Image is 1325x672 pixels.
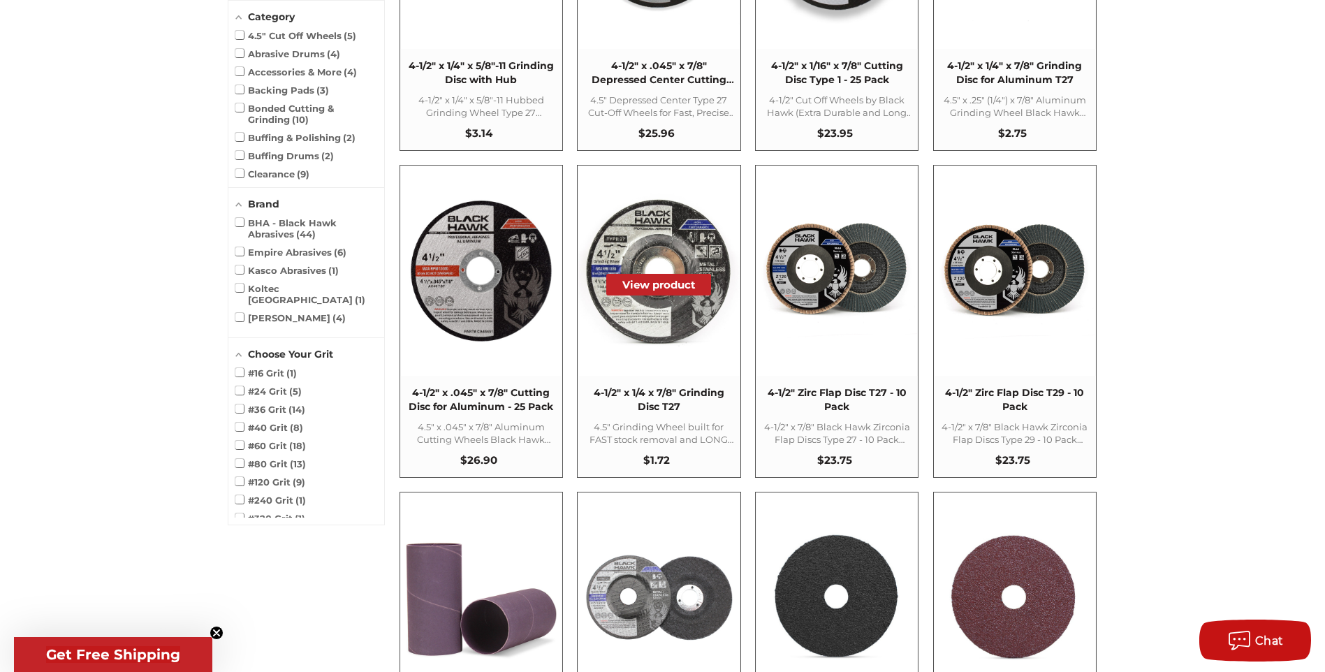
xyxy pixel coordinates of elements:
[235,103,377,125] span: Bonded Cutting & Grinding
[235,495,307,506] span: #240 Grit
[235,85,330,96] span: Backing Pads
[578,191,739,351] img: BHA grinding wheels for 4.5 inch angle grinder
[344,30,356,41] span: 5
[235,283,377,305] span: Koltec [GEOGRAPHIC_DATA]
[585,94,733,119] span: 4.5" Depressed Center Type 27 Cut-Off Wheels for Fast, Precise Metal Cutting SOLD IN PACKS OF 25 ...
[1199,620,1311,662] button: Chat
[465,126,492,140] span: $3.14
[941,386,1089,414] span: 4-1/2" Zirc Flap Disc T29 - 10 Pack
[1255,634,1284,648] span: Chat
[941,421,1089,446] span: 4-1/2" x 7/8" Black Hawk Zirconia Flap Discs Type 29 - 10 Pack Available Grits: 40, 60, 80, 120 (...
[935,191,1095,351] img: 4.5" Black Hawk Zirconia Flap Disc 10 Pack
[235,440,307,451] span: #60 Grit
[288,404,305,415] span: 14
[235,247,347,258] span: Empire Abrasives
[235,312,346,323] span: [PERSON_NAME]
[235,132,356,143] span: Buffing & Polishing
[998,126,1027,140] span: $2.75
[407,94,555,119] span: 4-1/2" x 1/4" x 5/8"-11 Hubbed Grinding Wheel Type 27 (Depressed Center) SOLD IN PACKS OF 1 (Indi...
[235,217,377,240] span: BHA - Black Hawk Abrasives
[585,59,733,87] span: 4-1/2" x .045" x 7/8" Depressed Center Cutting Disc - 25 Pack
[316,85,329,96] span: 3
[286,367,297,379] span: 1
[343,132,356,143] span: 2
[14,637,212,672] div: Get Free ShippingClose teaser
[290,458,306,469] span: 13
[995,453,1030,467] span: $23.75
[235,458,307,469] span: #80 Grit
[460,453,497,467] span: $26.90
[585,386,733,414] span: 4-1/2" x 1/4 x 7/8" Grinding Disc T27
[235,476,306,488] span: #120 Grit
[401,191,562,351] img: 4.5" cutting disc for aluminum
[355,294,365,305] span: 1
[295,495,306,506] span: 1
[235,386,302,397] span: #24 Grit
[248,198,279,210] span: Brand
[295,513,305,524] span: 1
[638,126,675,140] span: $25.96
[235,265,339,276] span: Kasco Abrasives
[235,513,306,524] span: #320 Grit
[328,265,339,276] span: 1
[290,422,303,433] span: 8
[332,312,346,323] span: 4
[248,348,333,360] span: Choose Your Grit
[235,404,306,415] span: #36 Grit
[297,168,309,180] span: 9
[327,48,340,59] span: 4
[585,421,733,446] span: 4.5" Grinding Wheel built for FAST stock removal and LONG life Type 27 (Depressed Center) SOLD IN...
[763,421,911,446] span: 4-1/2" x 7/8" Black Hawk Zirconia Flap Discs Type 27 - 10 Pack Available Grits: 40, 60, 80, 120 (...
[407,59,555,87] span: 4-1/2" x 1/4" x 5/8"-11 Grinding Disc with Hub
[235,30,357,41] span: 4.5" Cut Off Wheels
[235,422,304,433] span: #40 Grit
[334,247,346,258] span: 6
[407,421,555,446] span: 4.5" x .045" x 7/8" Aluminum Cutting Wheels Black Hawk Abrasives 4-1/2" x .045" x 7/8" Cutting Di...
[934,166,1096,477] a: 4-1/2
[763,94,911,119] span: 4-1/2" Cut Off Wheels by Black Hawk (Extra Durable and Long Lasting) (SOLD IN PACKS OF 25) The 4-...
[235,150,335,161] span: Buffing Drums
[400,166,562,477] a: 4-1/2
[606,274,711,295] button: View product
[407,386,555,414] span: 4-1/2" x .045" x 7/8" Cutting Disc for Aluminum - 25 Pack
[289,440,306,451] span: 18
[817,453,852,467] span: $23.75
[763,59,911,87] span: 4-1/2" x 1/16" x 7/8" Cutting Disc Type 1 - 25 Pack
[248,10,295,23] span: Category
[941,94,1089,119] span: 4.5" x .25" (1/4") x 7/8" Aluminum Grinding Wheel Black Hawk Abrasives 4-1/2" x 1/4" x 7/8" Grind...
[578,166,740,477] a: 4-1/2
[289,386,302,397] span: 5
[941,59,1089,87] span: 4-1/2" x 1/4" x 7/8" Grinding Disc for Aluminum T27
[235,66,358,78] span: Accessories & More
[210,626,224,640] button: Close teaser
[817,126,853,140] span: $23.95
[292,114,309,125] span: 10
[643,453,670,467] span: $1.72
[756,166,918,477] a: 4-1/2
[46,646,180,663] span: Get Free Shipping
[756,191,917,351] img: Black Hawk 4-1/2" x 7/8" Flap Disc Type 27 - 10 Pack
[235,168,310,180] span: Clearance
[296,228,316,240] span: 44
[235,367,298,379] span: #16 Grit
[321,150,334,161] span: 2
[763,386,911,414] span: 4-1/2" Zirc Flap Disc T27 - 10 Pack
[293,476,305,488] span: 9
[235,48,341,59] span: Abrasive Drums
[344,66,357,78] span: 4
